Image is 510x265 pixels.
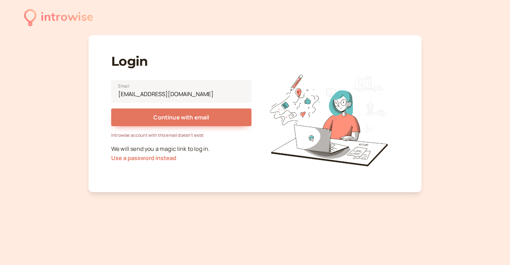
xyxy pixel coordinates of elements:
span: Email [118,83,129,90]
p: We will send you a magic link to log in. [111,145,251,163]
iframe: Chat Widget [475,231,510,265]
button: Use a password instead [111,155,176,161]
div: introwise [41,8,93,27]
input: Email [111,80,251,103]
div: Introwise account with this email doesn't exist [111,132,251,139]
span: Continue with email [153,113,209,121]
a: introwise [24,8,93,27]
h1: Login [111,54,251,69]
button: Continue with email [111,108,251,126]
